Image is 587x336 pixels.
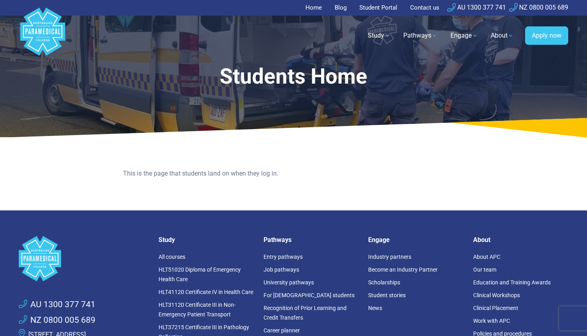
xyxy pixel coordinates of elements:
[473,254,500,260] a: About APC
[473,236,569,244] h5: About
[368,266,438,273] a: Become an Industry Partner
[509,4,568,11] a: NZ 0800 005 689
[473,318,510,324] a: Work with APC
[264,327,300,334] a: Career planner
[264,292,355,298] a: For [DEMOGRAPHIC_DATA] students
[399,24,442,47] a: Pathways
[19,298,95,311] a: AU 1300 377 741
[159,302,236,318] a: HLT31120 Certificate III in Non-Emergency Patient Transport
[159,254,185,260] a: All courses
[264,279,314,286] a: University pathways
[446,24,483,47] a: Engage
[368,279,400,286] a: Scholarships
[368,305,382,311] a: News
[159,266,241,282] a: HLT51020 Diploma of Emergency Health Care
[19,16,67,56] a: Australian Paramedical College
[363,24,395,47] a: Study
[264,266,299,273] a: Job pathways
[473,292,520,298] a: Clinical Workshops
[486,24,519,47] a: About
[525,26,568,45] a: Apply now
[264,305,347,321] a: Recognition of Prior Learning and Credit Transfers
[159,289,253,295] a: HLT41120 Certificate IV in Health Care
[368,292,406,298] a: Student stories
[159,236,254,244] h5: Study
[123,169,464,178] p: This is the page that students land on when they log in.
[473,305,518,311] a: Clinical Placement
[447,4,506,11] a: AU 1300 377 741
[264,236,359,244] h5: Pathways
[368,254,411,260] a: Industry partners
[19,236,149,281] a: Space
[473,266,496,273] a: Our team
[264,254,303,260] a: Entry pathways
[87,64,500,89] h1: Students Home
[368,236,464,244] h5: Engage
[19,314,95,327] a: NZ 0800 005 689
[473,279,551,286] a: Education and Training Awards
